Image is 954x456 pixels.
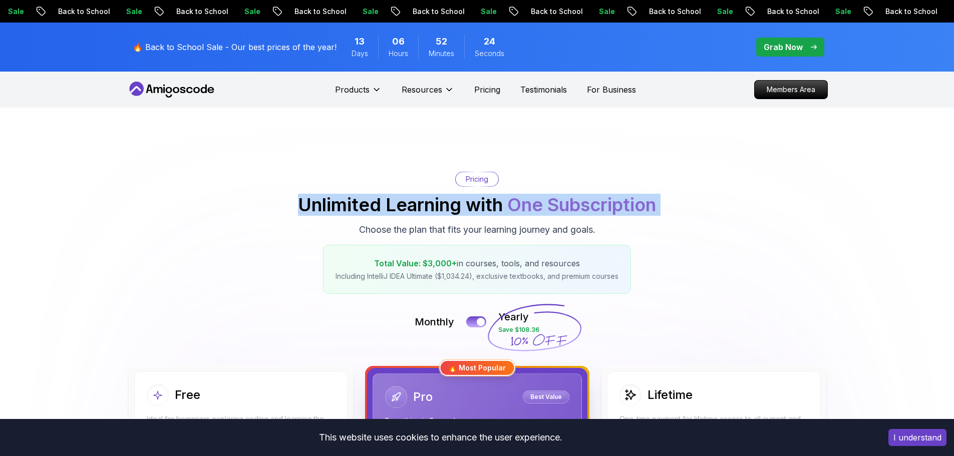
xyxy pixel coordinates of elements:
p: Back to School [621,7,689,17]
p: Ideal for beginners exploring coding and learning the basics for free. [147,414,335,434]
p: Monthly [415,315,454,329]
p: One-time payment for lifetime access to all current and future courses. [619,414,808,434]
p: Pricing [466,174,488,184]
a: Members Area [754,80,828,99]
span: 13 Days [355,35,365,49]
span: Seconds [475,49,504,59]
span: Hours [389,49,408,59]
p: Sale [571,7,603,17]
a: For Business [587,84,636,96]
span: Minutes [429,49,454,59]
p: in courses, tools, and resources [336,257,618,269]
p: Sale [98,7,130,17]
a: Pricing [474,84,500,96]
p: Sale [335,7,367,17]
a: Testimonials [520,84,567,96]
p: Sale [689,7,721,17]
p: Resources [402,84,442,96]
h2: Unlimited Learning with [298,195,656,215]
p: Choose the plan that fits your learning journey and goals. [359,223,595,237]
span: Total Value: $3,000+ [374,258,457,268]
p: Back to School [857,7,925,17]
span: 24 Seconds [484,35,495,49]
span: One Subscription [507,194,656,216]
h2: Pro [413,389,433,405]
p: 🔥 Back to School Sale - Our best prices of the year! [133,41,337,53]
p: Sale [453,7,485,17]
h2: Free [175,387,200,403]
span: Days [352,49,368,59]
p: Back to School [30,7,98,17]
button: Products [335,84,382,104]
h2: Lifetime [648,387,693,403]
p: Back to School [385,7,453,17]
p: Back to School [503,7,571,17]
button: Accept cookies [888,429,946,446]
p: Sale [807,7,839,17]
p: Back to School [148,7,216,17]
p: Back to School [739,7,807,17]
span: 6 Hours [392,35,405,49]
p: Including IntelliJ IDEA Ultimate ($1,034.24), exclusive textbooks, and premium courses [336,271,618,281]
span: 52 Minutes [436,35,447,49]
p: Sale [216,7,248,17]
div: This website uses cookies to enhance the user experience. [8,426,873,448]
p: Back to School [266,7,335,17]
button: Resources [402,84,454,104]
p: Members Area [755,81,827,99]
p: Best Value [524,392,568,402]
p: Everything in Free, plus [385,416,569,426]
p: Grab Now [764,41,803,53]
p: Products [335,84,370,96]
